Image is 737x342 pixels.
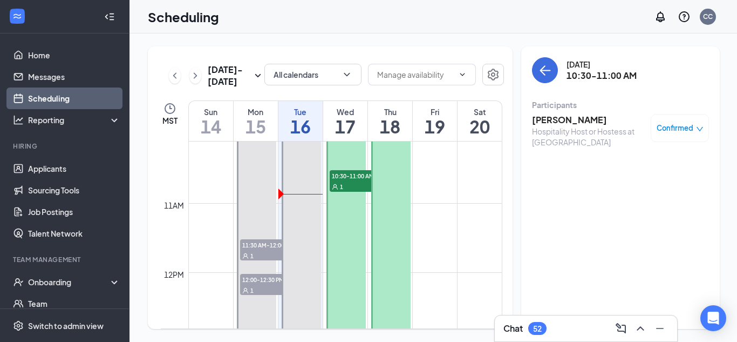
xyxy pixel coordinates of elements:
div: Mon [234,106,278,117]
a: September 16, 2025 [278,101,323,141]
svg: QuestionInfo [678,10,691,23]
a: September 15, 2025 [234,101,278,141]
div: Hiring [13,142,118,151]
svg: Clock [163,102,176,115]
div: [DATE] [567,59,637,70]
svg: Settings [487,68,500,81]
a: Talent Network [28,223,120,244]
h3: 10:30-11:00 AM [567,70,637,82]
h1: 17 [323,117,367,136]
svg: Minimize [653,322,666,335]
span: 1 [250,287,254,294]
div: Reporting [28,115,121,125]
svg: User [242,287,249,294]
div: 12pm [162,269,186,280]
div: Team Management [13,255,118,264]
a: Sourcing Tools [28,179,120,201]
h1: 15 [234,117,278,136]
h1: 19 [413,117,457,136]
div: 11am [162,199,186,211]
svg: ArrowLeft [538,64,551,77]
input: Manage availability [377,69,454,81]
a: Applicants [28,158,120,179]
div: Sun [189,106,233,117]
button: Minimize [651,320,668,337]
div: CC [703,12,713,21]
h3: Chat [503,323,523,334]
h1: Scheduling [148,8,219,26]
button: ChevronUp [632,320,649,337]
div: Onboarding [28,277,111,287]
button: Settings [482,64,504,85]
span: 10:30-11:00 AM [330,170,384,181]
a: September 19, 2025 [413,101,457,141]
div: Thu [368,106,412,117]
button: ComposeMessage [612,320,630,337]
h1: 20 [458,117,502,136]
a: Team [28,293,120,314]
svg: ChevronLeft [169,69,180,82]
a: September 20, 2025 [458,101,502,141]
svg: User [242,253,249,259]
h3: [PERSON_NAME] [532,114,645,126]
h1: 14 [189,117,233,136]
a: September 17, 2025 [323,101,367,141]
div: Tue [278,106,323,117]
svg: Settings [13,320,24,331]
div: Sat [458,106,502,117]
svg: ComposeMessage [615,322,627,335]
span: 12:00-12:30 PM [240,274,294,285]
div: 52 [533,324,542,333]
div: Hospitality Host or Hostess at [GEOGRAPHIC_DATA] [532,126,645,147]
h1: 16 [278,117,323,136]
svg: User [332,184,338,190]
span: 1 [250,252,254,260]
a: Settings [482,64,504,88]
svg: Collapse [104,11,115,22]
a: Scheduling [28,88,120,109]
span: MST [162,115,178,126]
svg: ChevronRight [190,69,201,82]
button: ChevronRight [189,68,201,84]
svg: ChevronDown [342,69,352,80]
svg: ChevronUp [634,322,647,335]
span: Confirmed [657,123,693,133]
div: Fri [413,106,457,117]
svg: UserCheck [13,277,24,287]
svg: ChevronDown [458,70,467,79]
span: down [696,125,704,133]
button: ChevronLeft [169,68,181,84]
svg: Analysis [13,115,24,125]
span: 1 [340,183,343,191]
h3: [DATE] - [DATE] [208,64,251,88]
button: back-button [532,57,558,83]
div: Participants [532,99,709,110]
svg: WorkstreamLogo [12,11,23,22]
button: All calendarsChevronDown [264,64,361,85]
svg: Notifications [654,10,667,23]
a: Home [28,44,120,66]
div: Open Intercom Messenger [700,305,726,331]
svg: SmallChevronDown [251,69,264,82]
div: Wed [323,106,367,117]
a: September 18, 2025 [368,101,412,141]
a: September 14, 2025 [189,101,233,141]
h1: 18 [368,117,412,136]
span: 11:30 AM-12:00 PM [240,239,294,250]
div: Switch to admin view [28,320,104,331]
a: Messages [28,66,120,88]
a: Job Postings [28,201,120,223]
